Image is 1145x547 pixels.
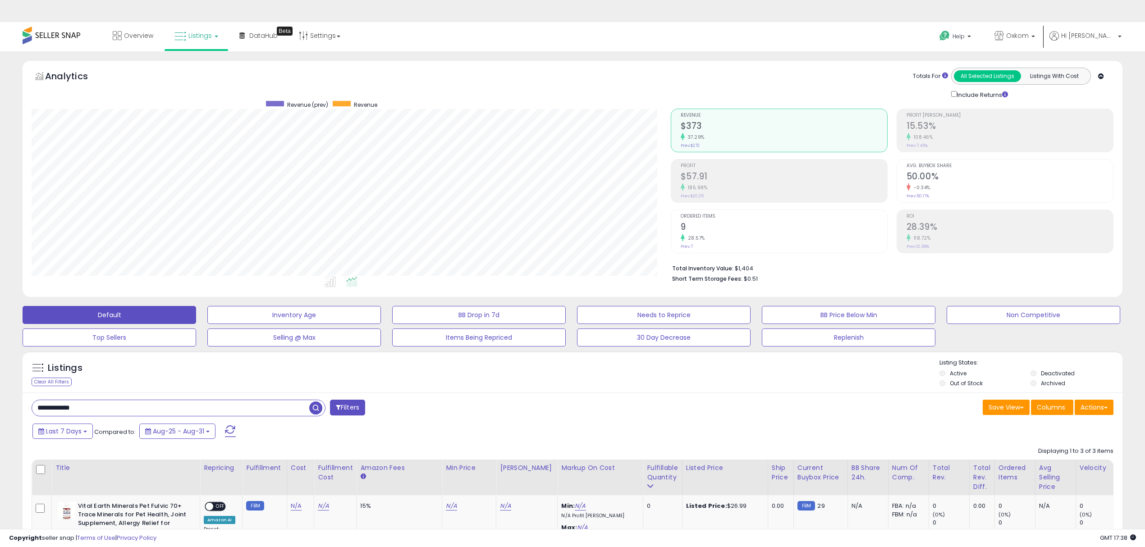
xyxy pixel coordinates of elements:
[686,501,727,510] b: Listed Price:
[1075,400,1113,415] button: Actions
[1039,463,1072,492] div: Avg Selling Price
[1080,463,1113,473] div: Velocity
[291,463,311,473] div: Cost
[330,400,365,415] button: Filters
[500,463,554,473] div: [PERSON_NAME]
[744,274,758,283] span: $0.51
[681,222,887,234] h2: 9
[1041,369,1075,377] label: Deactivated
[94,428,136,436] span: Compared to:
[907,193,929,199] small: Prev: 50.17%
[939,30,950,41] i: Get Help
[681,121,887,133] h2: $373
[933,519,969,527] div: 0
[1006,31,1029,40] span: Oxkom
[681,164,887,169] span: Profit
[911,184,930,191] small: -0.34%
[911,134,933,141] small: 108.46%
[23,328,196,346] button: Top Sellers
[168,22,225,49] a: Listings
[953,32,965,40] span: Help
[672,262,1107,273] li: $1,404
[360,473,366,481] small: Amazon Fees.
[287,101,328,109] span: Revenue (prev)
[685,235,705,242] small: 28.57%
[988,22,1042,51] a: Oxkom
[561,523,577,532] b: Max:
[686,463,764,473] div: Listed Price
[685,184,708,191] small: 185.98%
[577,306,751,324] button: Needs to Reprice
[392,306,566,324] button: BB Drop in 7d
[139,424,215,439] button: Aug-25 - Aug-31
[561,513,636,519] p: N/A Profit [PERSON_NAME]
[681,193,704,199] small: Prev: $20.25
[911,235,931,242] small: 118.72%
[907,121,1113,133] h2: 15.53%
[950,369,966,377] label: Active
[561,501,575,510] b: Min:
[1031,400,1073,415] button: Columns
[852,502,881,510] div: N/A
[213,503,228,511] span: OFF
[933,463,966,482] div: Total Rev.
[46,427,82,436] span: Last 7 Days
[207,306,381,324] button: Inventory Age
[647,463,678,482] div: Fulfillable Quantity
[577,523,588,532] a: N/A
[23,306,196,324] button: Default
[9,533,42,542] strong: Copyright
[907,222,1113,234] h2: 28.39%
[852,463,884,482] div: BB Share 24h.
[647,502,675,510] div: 0
[9,534,156,542] div: seller snap | |
[681,113,887,118] span: Revenue
[233,22,284,49] a: DataHub
[1021,70,1088,82] button: Listings With Cost
[1049,31,1122,51] a: Hi [PERSON_NAME]
[500,501,511,511] a: N/A
[983,400,1030,415] button: Save View
[1039,502,1069,510] div: N/A
[681,244,693,249] small: Prev: 7
[246,463,283,473] div: Fulfillment
[575,501,586,511] a: N/A
[1080,502,1116,510] div: 0
[892,502,922,510] div: FBA: n/a
[77,533,115,542] a: Terms of Use
[907,164,1113,169] span: Avg. Buybox Share
[1080,511,1092,518] small: (0%)
[939,359,1122,367] p: Listing States:
[446,463,492,473] div: Min Price
[973,463,991,492] div: Total Rev. Diff.
[1080,519,1116,527] div: 0
[913,72,948,81] div: Totals For
[577,328,751,346] button: 30 Day Decrease
[973,502,988,510] div: 0.00
[392,328,566,346] button: Items Being Repriced
[954,70,1021,82] button: All Selected Listings
[907,171,1113,183] h2: 50.00%
[558,460,643,495] th: The percentage added to the cost of goods (COGS) that forms the calculator for Min & Max prices.
[1038,447,1113,456] div: Displaying 1 to 3 of 3 items
[45,70,105,85] h5: Analytics
[950,379,983,387] label: Out of Stock
[318,463,353,482] div: Fulfillment Cost
[998,463,1031,482] div: Ordered Items
[354,101,377,109] span: Revenue
[762,306,935,324] button: BB Price Below Min
[681,171,887,183] h2: $57.91
[947,306,1120,324] button: Non Competitive
[892,463,925,482] div: Num of Comp.
[1100,533,1136,542] span: 2025-09-8 17:38 GMT
[117,533,156,542] a: Privacy Policy
[907,244,929,249] small: Prev: 12.98%
[291,501,302,511] a: N/A
[48,362,82,374] h5: Listings
[907,113,1113,118] span: Profit [PERSON_NAME]
[772,502,787,510] div: 0.00
[204,463,238,473] div: Repricing
[1037,403,1065,412] span: Columns
[446,501,457,511] a: N/A
[106,22,160,49] a: Overview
